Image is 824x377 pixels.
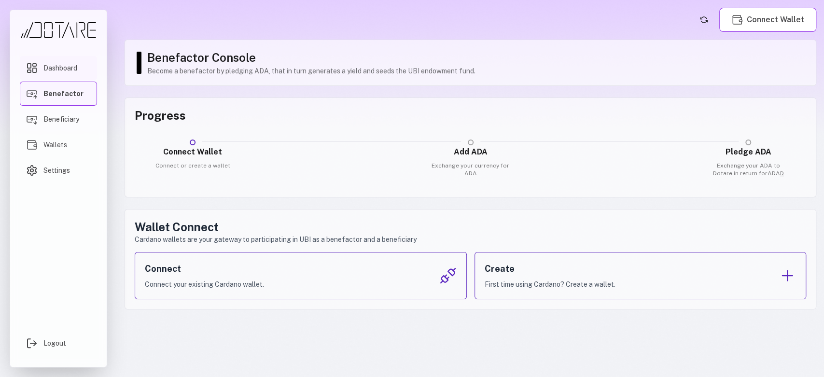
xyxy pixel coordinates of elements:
span: Wallets [43,140,67,150]
span: Dashboard [43,63,77,73]
img: Wallets [26,139,38,151]
p: Cardano wallets are your gateway to participating in UBI as a benefactor and a beneficiary [135,235,806,244]
h3: Pledge ADA [707,146,790,158]
p: Exchange your currency for ADA [429,162,512,177]
span: Logout [43,338,66,348]
img: Dotare Logo [20,22,97,39]
h3: Create [485,262,615,276]
span: Settings [43,166,70,175]
span: Benefactor [43,89,84,98]
img: Beneficiary [26,113,38,125]
h2: Wallet Connect [135,219,806,235]
span: ADA [768,170,784,177]
button: Connect Wallet [719,8,816,32]
span: Beneficiary [43,114,79,124]
h3: Connect [145,262,264,276]
img: Connect [439,267,457,284]
p: Connect or create a wallet [151,162,234,169]
p: Become a benefactor by pledging ADA, that in turn generates a yield and seeds the UBI endowment f... [147,66,806,76]
h3: Progress [135,108,806,123]
img: Create [779,267,796,284]
p: Connect your existing Cardano wallet. [145,279,264,289]
p: First time using Cardano? Create a wallet. [485,279,615,289]
span: D [780,170,784,177]
p: Exchange your ADA to Dotare in return for [707,162,790,177]
h3: Add ADA [429,146,512,158]
img: Wallets [731,14,743,26]
h3: Connect Wallet [151,146,234,158]
button: Refresh account status [696,12,712,28]
h1: Benefactor Console [147,50,806,65]
img: Benefactor [26,88,38,99]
